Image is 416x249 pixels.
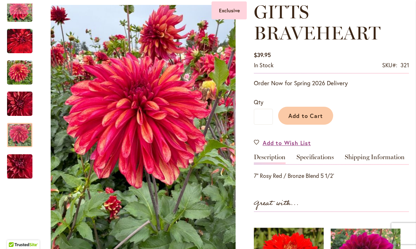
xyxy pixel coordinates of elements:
[254,1,380,44] span: GITTS BRAVEHEART
[382,61,397,69] strong: SKU
[296,154,334,164] a: Specifications
[7,22,39,53] div: GITTS BRAVEHEART
[254,79,409,87] p: Order Now for Spring 2026 Delivery
[254,154,409,180] div: Detailed Product Info
[254,61,274,69] div: Availability
[254,61,274,69] span: In stock
[5,224,25,244] iframe: Launch Accessibility Center
[7,56,32,89] img: GITTS BRAVEHEART
[263,139,311,147] span: Add to Wish List
[254,51,271,58] span: $39.95
[7,85,39,116] div: GITTS BRAVEHEART
[278,107,333,125] button: Add to Cart
[400,61,409,69] div: 321
[7,147,32,179] div: GITTS BRAVEHEART
[288,112,323,119] span: Add to Cart
[254,98,263,106] span: Qty
[254,198,299,209] strong: Great with...
[254,154,286,164] a: Description
[7,116,39,147] div: GITTS BRAVEHEART
[254,139,311,147] a: Add to Wish List
[254,172,409,180] p: 7" Rosy Red / Bronze Blend 5 1/2'
[7,87,32,121] img: GITTS BRAVEHEART
[212,1,247,19] div: Exclusive
[7,4,32,14] div: Previous
[7,25,32,57] img: GITTS BRAVEHEART
[345,154,405,164] a: Shipping Information
[7,53,39,85] div: GITTS BRAVEHEART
